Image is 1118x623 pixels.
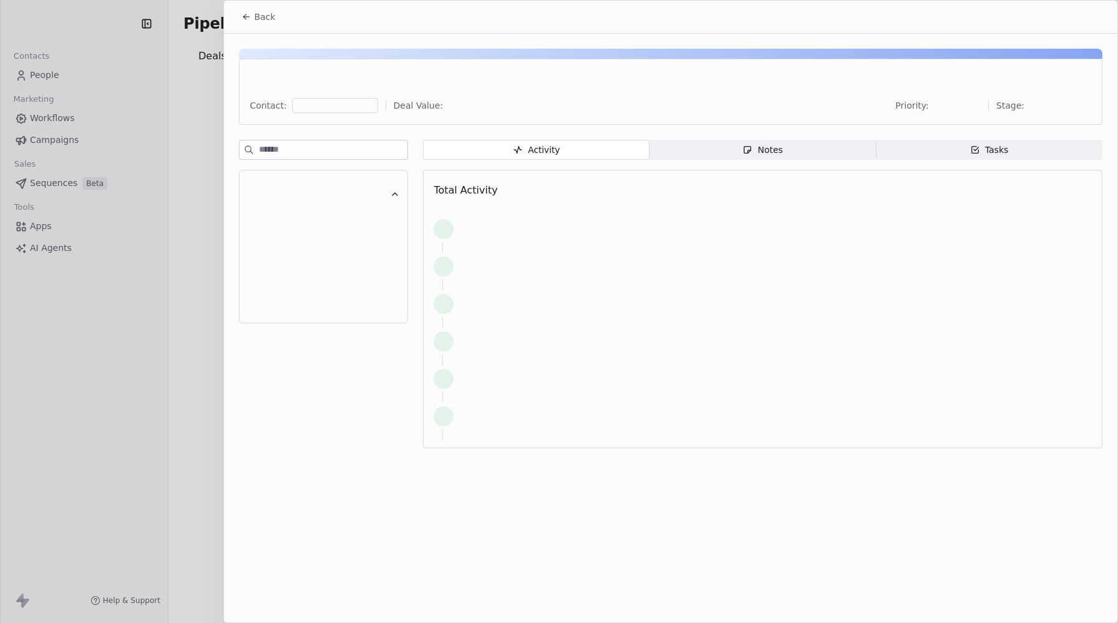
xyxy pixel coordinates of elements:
[996,99,1024,112] span: Stage:
[434,184,497,196] span: Total Activity
[254,11,275,23] span: Back
[970,144,1009,157] div: Tasks
[250,99,286,112] div: Contact:
[394,99,443,112] span: Deal Value:
[234,6,283,28] button: Back
[742,144,782,157] div: Notes
[895,99,929,112] span: Priority:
